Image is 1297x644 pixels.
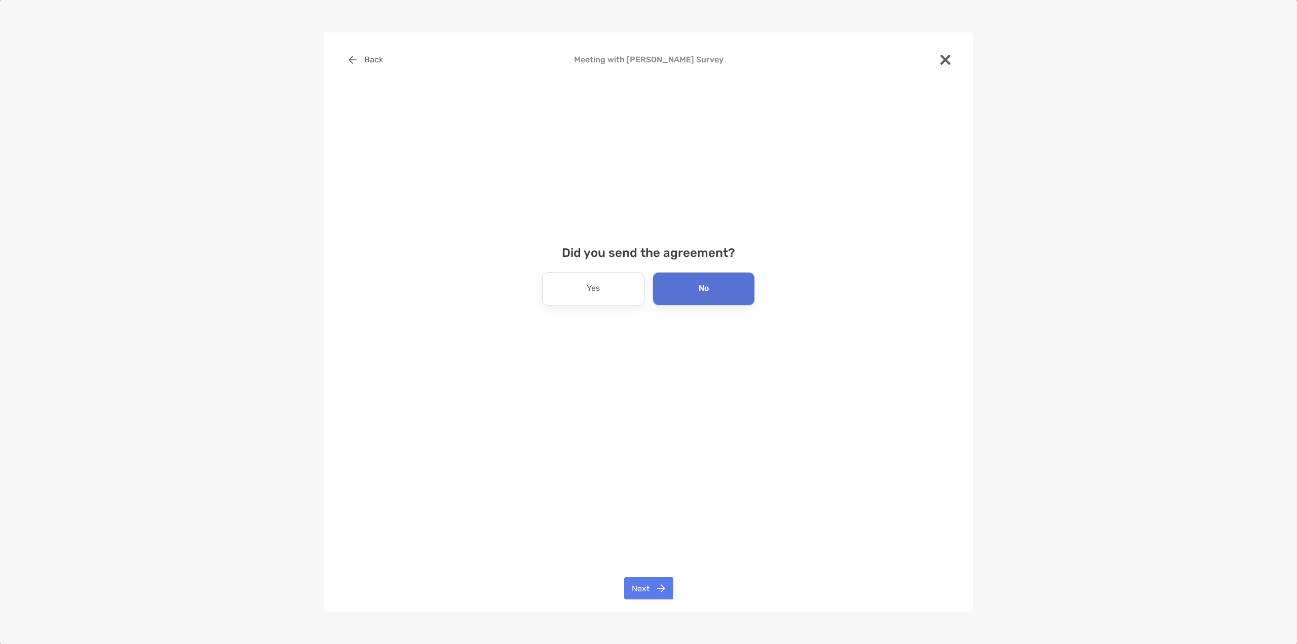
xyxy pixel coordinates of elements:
img: close modal [940,55,950,65]
img: button icon [657,584,665,592]
h4: Did you send the agreement? [340,246,957,260]
button: Back [340,49,391,71]
p: Yes [587,281,600,297]
img: button icon [349,56,357,64]
p: No [699,281,709,297]
button: Next [624,577,673,599]
h4: Meeting with [PERSON_NAME] Survey [340,55,957,64]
